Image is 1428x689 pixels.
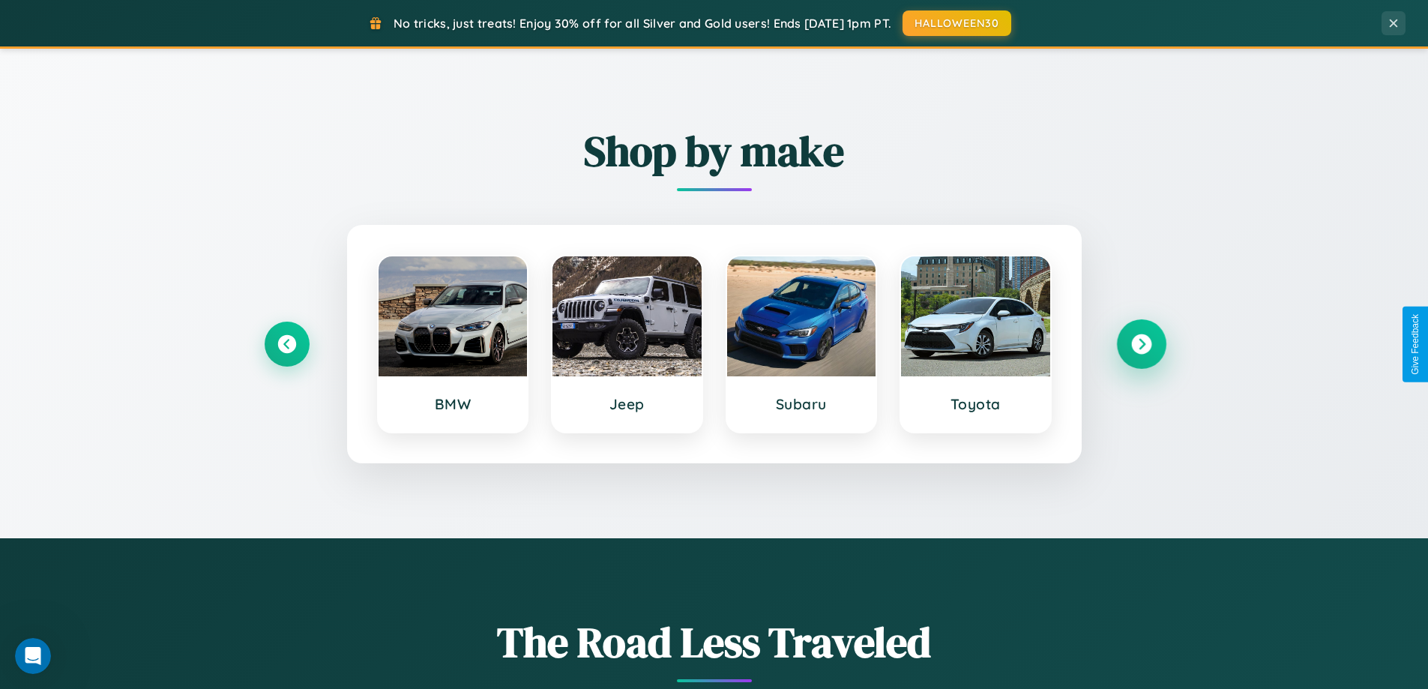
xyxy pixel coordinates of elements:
h3: BMW [394,395,513,413]
h2: Shop by make [265,122,1164,180]
h1: The Road Less Traveled [265,613,1164,671]
span: No tricks, just treats! Enjoy 30% off for all Silver and Gold users! Ends [DATE] 1pm PT. [394,16,891,31]
h3: Toyota [916,395,1035,413]
div: Give Feedback [1410,314,1421,375]
h3: Jeep [567,395,687,413]
button: HALLOWEEN30 [903,10,1011,36]
iframe: Intercom live chat [15,638,51,674]
h3: Subaru [742,395,861,413]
